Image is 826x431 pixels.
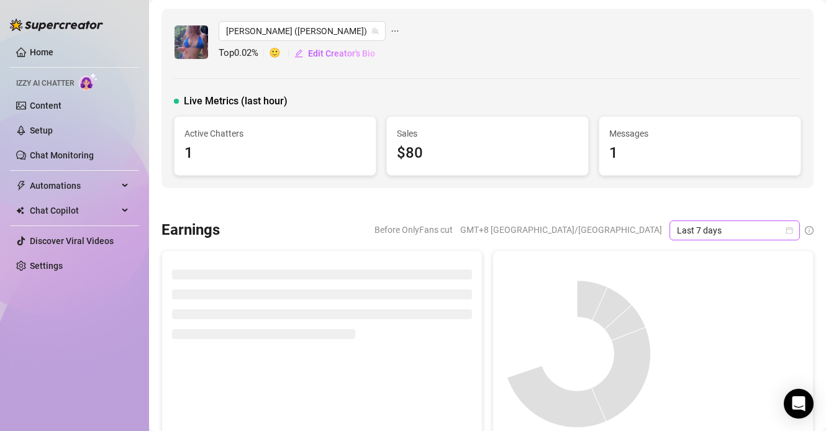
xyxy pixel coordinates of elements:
div: Open Intercom Messenger [784,389,814,419]
img: logo-BBDzfeDw.svg [10,19,103,31]
button: Edit Creator's Bio [294,43,376,63]
span: Izzy AI Chatter [16,78,74,89]
img: AI Chatter [79,73,98,91]
a: Content [30,101,61,111]
span: Sales [397,127,578,140]
span: Jaylie (jaylietori) [226,22,378,40]
span: Edit Creator's Bio [308,48,375,58]
span: Before OnlyFans cut [374,220,453,239]
span: edit [294,49,303,58]
a: Settings [30,261,63,271]
img: Jaylie [175,25,208,59]
div: 1 [184,142,366,165]
div: $80 [397,142,578,165]
span: Top 0.02 % [219,46,269,61]
span: Messages [609,127,791,140]
span: Live Metrics (last hour) [184,94,288,109]
div: 1 [609,142,791,165]
span: Chat Copilot [30,201,118,220]
span: team [371,27,379,35]
a: Setup [30,125,53,135]
span: info-circle [805,226,814,235]
a: Chat Monitoring [30,150,94,160]
a: Home [30,47,53,57]
a: Discover Viral Videos [30,236,114,246]
img: Chat Copilot [16,206,24,215]
span: thunderbolt [16,181,26,191]
span: GMT+8 [GEOGRAPHIC_DATA]/[GEOGRAPHIC_DATA] [460,220,662,239]
span: Active Chatters [184,127,366,140]
span: 🙂 [269,46,294,61]
span: calendar [786,227,793,234]
span: ellipsis [391,21,399,41]
span: Automations [30,176,118,196]
span: Last 7 days [677,221,792,240]
h3: Earnings [161,220,220,240]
